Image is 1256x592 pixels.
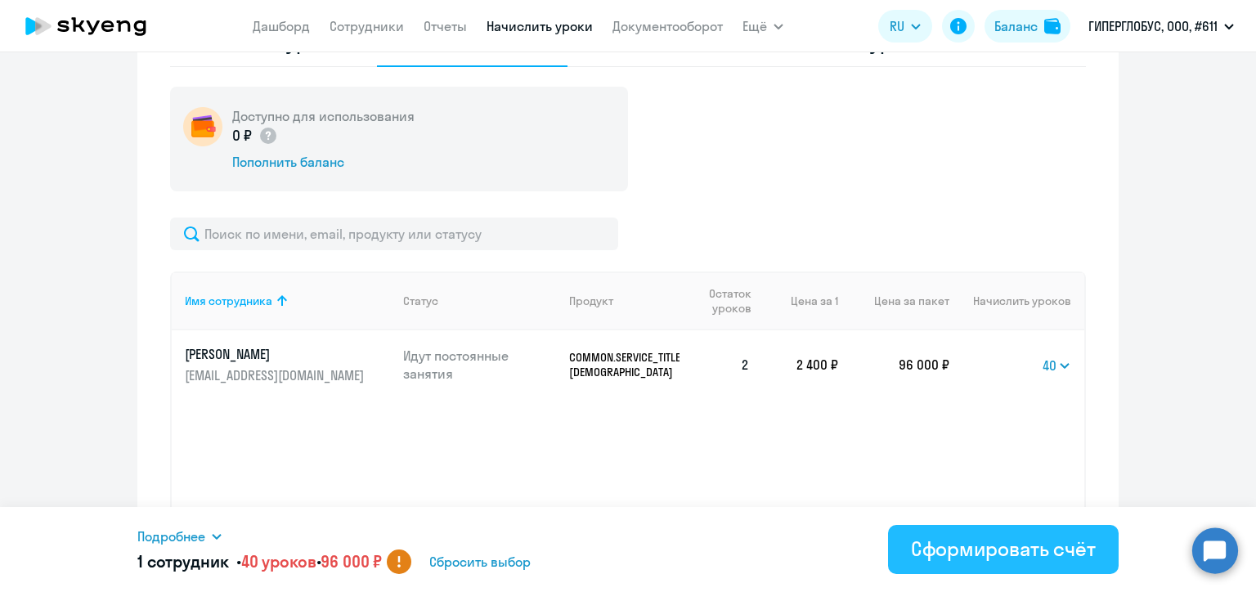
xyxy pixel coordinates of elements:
[232,153,415,171] div: Пополнить баланс
[838,271,949,330] th: Цена за пакет
[985,10,1070,43] button: Балансbalance
[680,330,763,399] td: 2
[185,366,368,384] p: [EMAIL_ADDRESS][DOMAIN_NAME]
[1080,7,1242,46] button: ГИПЕРГЛОБУС, ООО, #611
[911,536,1096,562] div: Сформировать счёт
[1088,16,1218,36] p: ГИПЕРГЛОБУС, ООО, #611
[403,294,438,308] div: Статус
[994,16,1038,36] div: Баланс
[569,350,680,379] p: COMMON.SERVICE_TITLE.LONG.[DEMOGRAPHIC_DATA]
[232,107,415,125] h5: Доступно для использования
[487,18,593,34] a: Начислить уроки
[742,16,767,36] span: Ещё
[330,18,404,34] a: Сотрудники
[763,271,838,330] th: Цена за 1
[232,125,278,146] p: 0 ₽
[693,286,763,316] div: Остаток уроков
[241,551,316,572] span: 40 уроков
[888,525,1119,574] button: Сформировать счёт
[137,527,205,546] span: Подробнее
[185,294,390,308] div: Имя сотрудника
[403,294,557,308] div: Статус
[185,345,368,363] p: [PERSON_NAME]
[612,18,723,34] a: Документооборот
[321,551,382,572] span: 96 000 ₽
[763,330,838,399] td: 2 400 ₽
[403,347,557,383] p: Идут постоянные занятия
[137,550,382,573] h5: 1 сотрудник • •
[878,10,932,43] button: RU
[742,10,783,43] button: Ещё
[949,271,1084,330] th: Начислить уроков
[429,552,531,572] span: Сбросить выбор
[890,16,904,36] span: RU
[569,294,613,308] div: Продукт
[838,330,949,399] td: 96 000 ₽
[183,107,222,146] img: wallet-circle.png
[185,345,390,384] a: [PERSON_NAME][EMAIL_ADDRESS][DOMAIN_NAME]
[253,18,310,34] a: Дашборд
[170,218,618,250] input: Поиск по имени, email, продукту или статусу
[569,294,680,308] div: Продукт
[185,294,272,308] div: Имя сотрудника
[693,286,751,316] span: Остаток уроков
[1044,18,1061,34] img: balance
[424,18,467,34] a: Отчеты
